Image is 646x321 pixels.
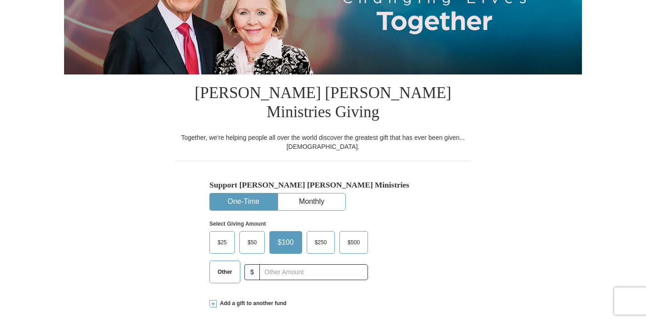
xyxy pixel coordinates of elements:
[175,133,471,151] div: Together, we're helping people all over the world discover the greatest gift that has ever been g...
[310,236,332,249] span: $250
[244,264,260,280] span: $
[273,236,298,249] span: $100
[213,236,231,249] span: $25
[217,300,287,307] span: Add a gift to another fund
[209,221,266,227] strong: Select Giving Amount
[209,180,437,190] h5: Support [PERSON_NAME] [PERSON_NAME] Ministries
[213,265,237,279] span: Other
[175,74,471,133] h1: [PERSON_NAME] [PERSON_NAME] Ministries Giving
[259,264,368,280] input: Other Amount
[243,236,261,249] span: $50
[278,193,345,210] button: Monthly
[343,236,364,249] span: $500
[210,193,277,210] button: One-Time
